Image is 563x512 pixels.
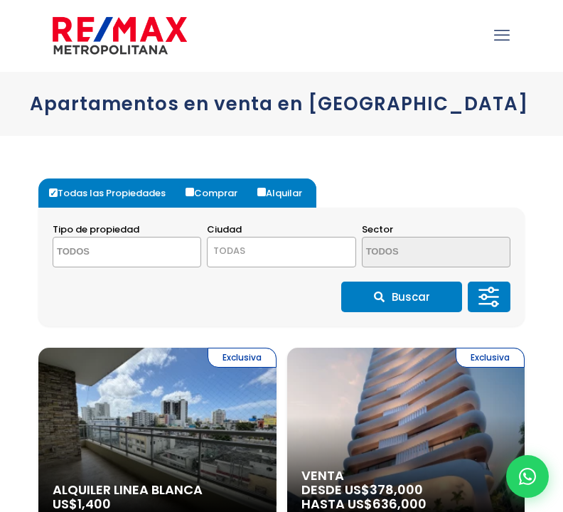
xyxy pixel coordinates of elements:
textarea: Search [53,238,174,268]
span: Exclusiva [456,348,525,368]
input: Todas las Propiedades [49,188,58,197]
input: Comprar [186,188,194,196]
span: TODAS [208,241,355,261]
h1: Apartamentos en venta en [GEOGRAPHIC_DATA] [30,93,533,114]
span: Venta [301,469,511,483]
a: mobile menu [490,23,514,48]
label: Todas las Propiedades [45,178,180,208]
label: Alquilar [254,178,316,208]
span: Tipo de propiedad [53,223,139,236]
img: remax-metropolitana-logo [53,14,187,57]
span: 378,000 [370,481,423,498]
span: HASTA US$ [301,497,511,511]
span: Exclusiva [208,348,277,368]
label: Comprar [182,178,252,208]
span: Sector [362,223,393,236]
span: Ciudad [207,223,242,236]
span: TODAS [213,244,245,257]
span: TODAS [207,237,355,267]
button: Buscar [341,282,462,312]
span: DESDE US$ [301,483,511,511]
input: Alquilar [257,188,266,196]
textarea: Search [363,238,483,268]
span: Alquiler Linea Blanca [53,483,262,497]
